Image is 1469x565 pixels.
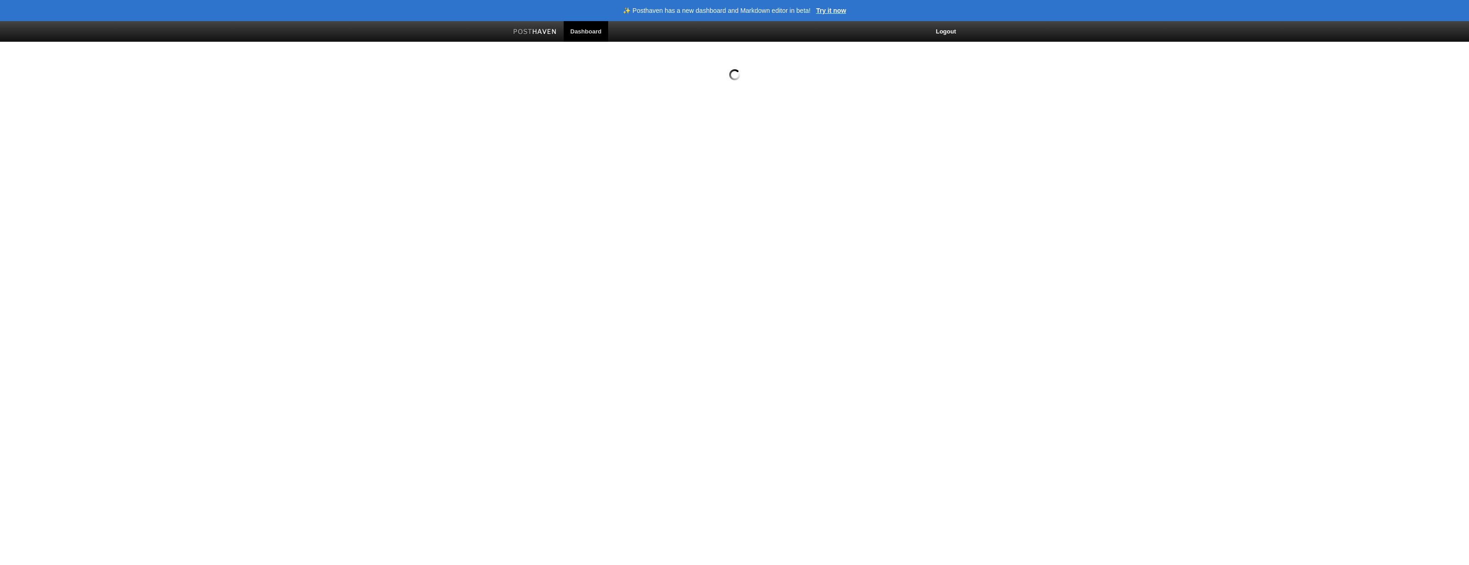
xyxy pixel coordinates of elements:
[729,69,740,80] img: Loading
[929,21,963,42] a: Logout
[564,21,609,42] a: Dashboard
[623,7,810,14] header: ✨ Posthaven has a new dashboard and Markdown editor in beta!
[816,7,846,14] a: Try it now
[513,29,557,36] img: Posthaven-bar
